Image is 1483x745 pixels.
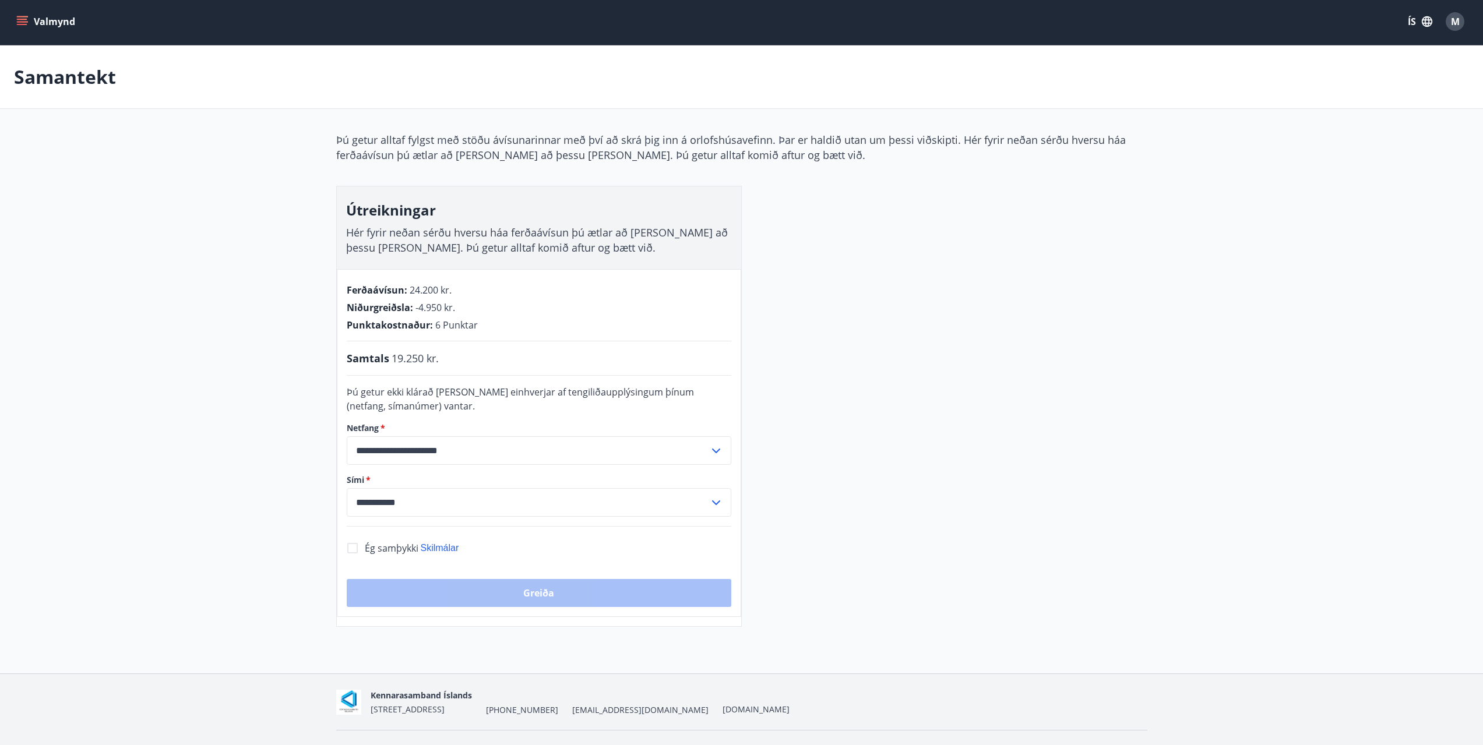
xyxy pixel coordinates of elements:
span: Niðurgreiðsla : [347,301,413,314]
a: [DOMAIN_NAME] [723,704,790,715]
span: Kennarasamband Íslands [371,690,472,701]
span: [STREET_ADDRESS] [371,704,445,715]
img: AOgasd1zjyUWmx8qB2GFbzp2J0ZxtdVPFY0E662R.png [336,690,361,715]
span: Ferðaávísun : [347,284,407,296]
button: M [1441,8,1469,36]
p: Þú getur alltaf fylgst með stöðu ávísunarinnar með því að skrá þig inn á orlofshúsavefinn. Þar er... [336,132,1147,163]
span: Ég samþykki [365,542,418,555]
span: 6 Punktar [435,319,478,331]
span: Punktakostnaður : [347,319,433,331]
button: ÍS [1401,11,1439,32]
button: Skilmálar [421,542,459,555]
span: Samtals [347,351,389,366]
span: [EMAIL_ADDRESS][DOMAIN_NAME] [572,704,709,716]
span: -4.950 kr. [415,301,455,314]
span: M [1451,15,1460,28]
span: 24.200 kr. [410,284,452,296]
span: Hér fyrir neðan sérðu hversu háa ferðaávísun þú ætlar að [PERSON_NAME] að þessu [PERSON_NAME]. Þú... [346,225,728,255]
span: Skilmálar [421,543,459,553]
h3: Útreikningar [346,200,732,220]
label: Sími [347,474,731,486]
span: Þú getur ekki klárað [PERSON_NAME] einhverjar af tengiliðaupplýsingum þínum (netfang, símanúmer) ... [347,386,694,412]
span: 19.250 kr. [392,351,439,366]
p: Samantekt [14,64,116,90]
label: Netfang [347,422,731,434]
span: [PHONE_NUMBER] [486,704,558,716]
button: menu [14,11,80,32]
